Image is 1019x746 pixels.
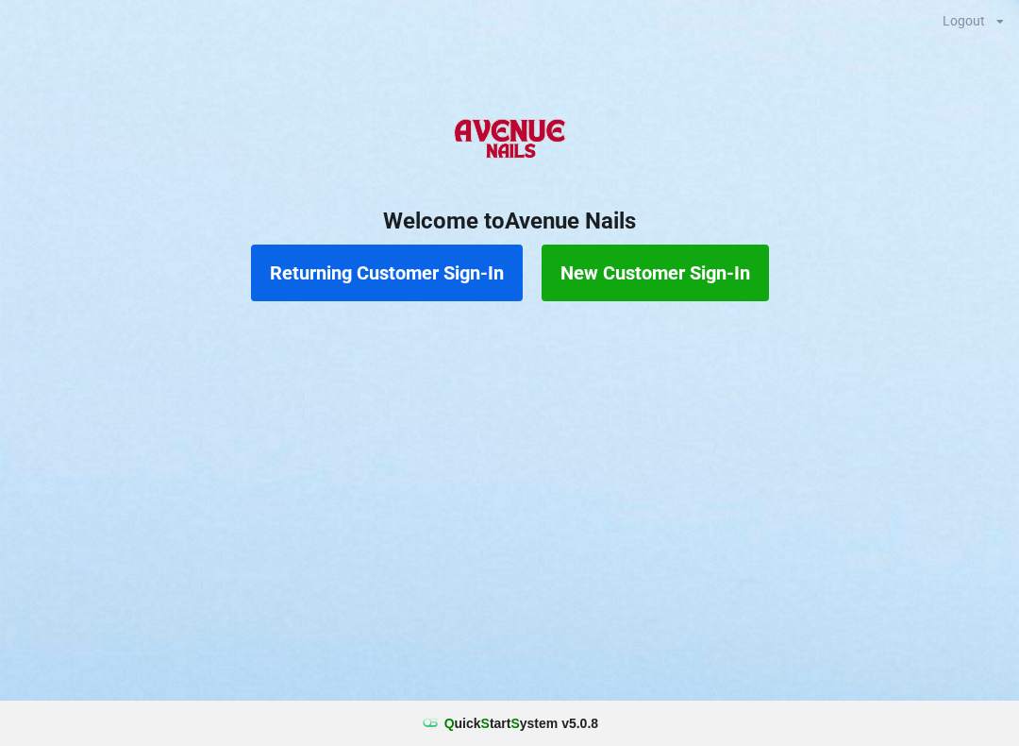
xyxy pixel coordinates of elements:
[481,716,490,731] span: S
[251,245,523,301] button: Returning Customer Sign-In
[943,14,985,27] div: Logout
[446,103,572,178] img: AvenueNails-Logo.png
[444,714,598,733] b: uick tart ystem v 5.0.8
[421,714,440,733] img: favicon.ico
[542,245,769,301] button: New Customer Sign-In
[444,716,455,731] span: Q
[510,716,519,731] span: S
